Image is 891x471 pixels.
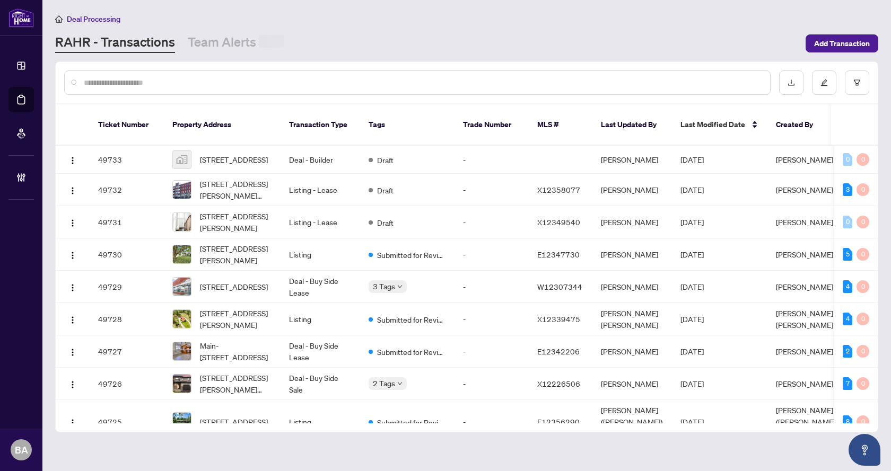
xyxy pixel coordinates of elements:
span: Deal Processing [67,14,120,24]
span: [PERSON_NAME] [776,282,833,291]
span: Submitted for Review [377,346,446,358]
div: 7 [843,377,852,390]
td: [PERSON_NAME] [592,271,672,303]
span: X12358077 [537,185,580,194]
td: 49730 [90,238,164,271]
span: [DATE] [680,314,704,324]
img: Logo [68,156,77,165]
th: Last Updated By [592,104,672,146]
span: download [788,79,795,86]
img: thumbnail-img [173,150,191,168]
div: 3 [843,183,852,196]
td: Listing [281,400,360,444]
td: Deal - Buy Side Sale [281,368,360,400]
span: [PERSON_NAME] [776,379,833,388]
td: Deal - Buy Side Lease [281,271,360,303]
td: - [455,206,529,238]
td: Deal - Buy Side Lease [281,335,360,368]
td: - [455,400,529,444]
td: - [455,335,529,368]
div: 2 [843,345,852,358]
div: 0 [843,153,852,166]
span: Submitted for Review [377,249,446,261]
th: Transaction Type [281,104,360,146]
span: [PERSON_NAME] [776,155,833,164]
td: - [455,238,529,271]
button: Logo [64,278,81,295]
span: Draft [377,184,394,196]
span: home [55,15,63,23]
td: Listing - Lease [281,206,360,238]
button: Open asap [849,434,880,466]
span: Last Modified Date [680,119,745,130]
span: [PERSON_NAME] [PERSON_NAME] [776,308,833,330]
button: Logo [64,310,81,327]
span: [DATE] [680,346,704,356]
div: 0 [857,153,869,166]
th: Created By [767,104,831,146]
span: filter [853,79,861,86]
td: [PERSON_NAME] [PERSON_NAME] [592,303,672,335]
span: [DATE] [680,282,704,291]
th: Trade Number [455,104,529,146]
div: 4 [843,280,852,293]
span: Draft [377,154,394,166]
img: Logo [68,283,77,292]
td: Listing [281,303,360,335]
span: Submitted for Review [377,314,446,325]
div: 0 [857,345,869,358]
th: Ticket Number [90,104,164,146]
span: BA [15,442,28,457]
span: [PERSON_NAME] ([PERSON_NAME]) [PERSON_NAME] [776,405,837,438]
td: - [455,146,529,174]
span: [DATE] [680,379,704,388]
img: Logo [68,186,77,195]
img: Logo [68,219,77,227]
button: Logo [64,375,81,392]
div: 0 [857,280,869,293]
img: thumbnail-img [173,213,191,231]
td: 49727 [90,335,164,368]
td: [PERSON_NAME] [592,368,672,400]
span: W12307344 [537,282,582,291]
img: Logo [68,348,77,357]
td: - [455,368,529,400]
td: [PERSON_NAME] [592,174,672,206]
td: Listing [281,238,360,271]
img: thumbnail-img [173,375,191,393]
span: 2 Tags [373,377,395,389]
td: [PERSON_NAME] [592,146,672,174]
button: filter [845,70,869,95]
button: Logo [64,246,81,263]
td: - [455,174,529,206]
span: Submitted for Review [377,416,446,428]
span: 3 Tags [373,280,395,292]
span: [PERSON_NAME] [776,185,833,194]
img: thumbnail-img [173,310,191,328]
span: [PERSON_NAME] [776,250,833,259]
div: 0 [857,248,869,261]
span: Add Transaction [814,35,870,52]
button: Logo [64,413,81,430]
span: down [397,284,403,289]
td: [PERSON_NAME] [592,238,672,271]
span: E12347730 [537,250,580,259]
td: 49726 [90,368,164,400]
td: 49729 [90,271,164,303]
div: 0 [857,183,869,196]
span: [PERSON_NAME] [776,346,833,356]
div: 5 [843,248,852,261]
td: 49725 [90,400,164,444]
button: Logo [64,181,81,198]
td: 49731 [90,206,164,238]
button: Logo [64,151,81,168]
img: thumbnail-img [173,181,191,199]
img: thumbnail-img [173,413,191,431]
button: Logo [64,343,81,360]
span: X12349540 [537,217,580,227]
td: - [455,303,529,335]
img: Logo [68,251,77,260]
th: MLS # [529,104,592,146]
div: 0 [857,216,869,228]
span: X12226506 [537,379,580,388]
